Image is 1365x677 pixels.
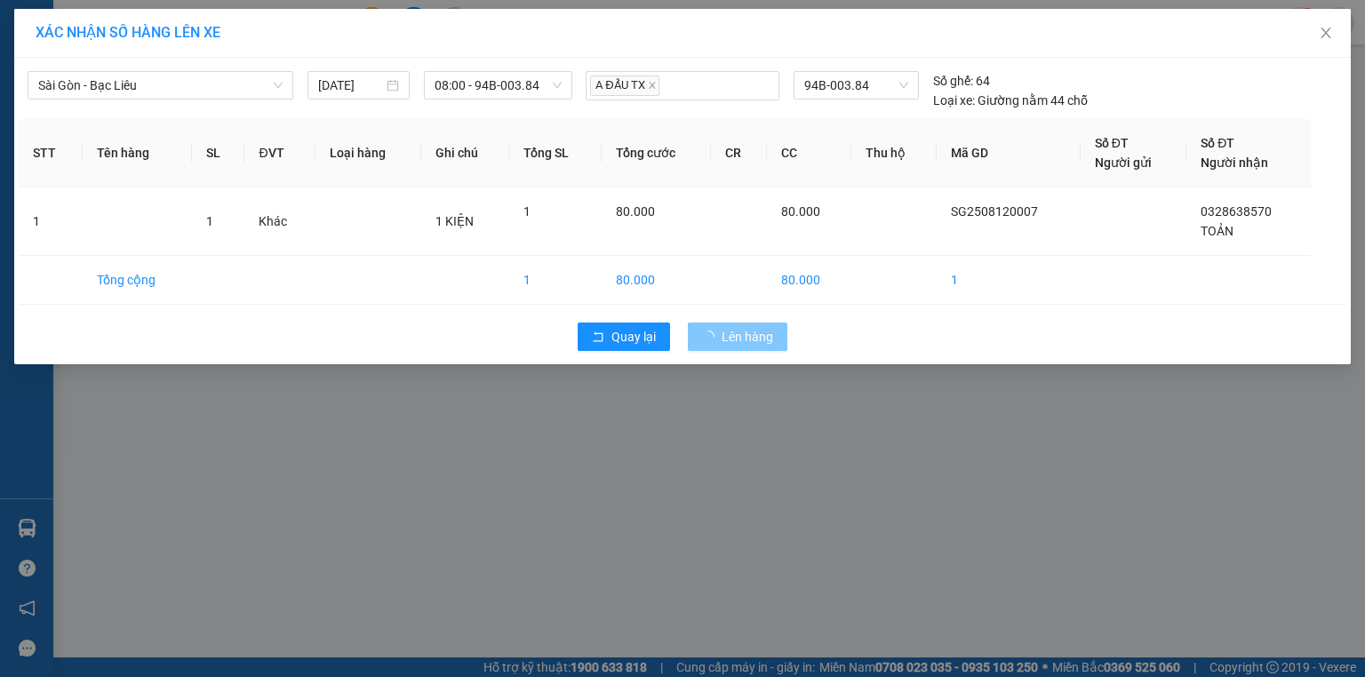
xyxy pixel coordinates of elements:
[1201,155,1268,170] span: Người nhận
[1201,224,1233,238] span: TOẢN
[1319,26,1333,40] span: close
[1201,204,1272,219] span: 0328638570
[102,12,236,34] b: Nhà Xe Hà My
[702,331,722,343] span: loading
[435,72,563,99] span: 08:00 - 94B-003.84
[602,256,711,305] td: 80.000
[781,204,820,219] span: 80.000
[933,71,973,91] span: Số ghế:
[19,119,83,187] th: STT
[851,119,937,187] th: Thu hộ
[523,204,531,219] span: 1
[616,204,655,219] span: 80.000
[435,214,474,228] span: 1 KIỆN
[315,119,420,187] th: Loại hàng
[933,91,1088,110] div: Giường nằm 44 chỗ
[244,187,315,256] td: Khác
[711,119,766,187] th: CR
[937,256,1081,305] td: 1
[804,72,907,99] span: 94B-003.84
[36,24,220,41] span: XÁC NHẬN SỐ HÀNG LÊN XE
[648,81,657,90] span: close
[688,323,787,351] button: Lên hàng
[937,119,1081,187] th: Mã GD
[933,91,975,110] span: Loại xe:
[421,119,510,187] th: Ghi chú
[951,204,1038,219] span: SG2508120007
[1095,136,1129,150] span: Số ĐT
[19,187,83,256] td: 1
[578,323,670,351] button: rollbackQuay lại
[602,119,711,187] th: Tổng cước
[38,72,283,99] span: Sài Gòn - Bạc Liêu
[933,71,990,91] div: 64
[1301,9,1351,59] button: Close
[592,331,604,345] span: rollback
[206,214,213,228] span: 1
[767,256,851,305] td: 80.000
[590,76,659,96] span: A ĐẤU TX
[1201,136,1234,150] span: Số ĐT
[722,327,773,346] span: Lên hàng
[192,119,245,187] th: SL
[509,119,602,187] th: Tổng SL
[102,43,116,57] span: environment
[509,256,602,305] td: 1
[1095,155,1152,170] span: Người gửi
[8,111,308,140] b: GỬI : [GEOGRAPHIC_DATA]
[83,119,191,187] th: Tên hàng
[318,76,383,95] input: 12/08/2025
[244,119,315,187] th: ĐVT
[8,39,339,61] li: 995 [PERSON_NAME]
[83,256,191,305] td: Tổng cộng
[8,61,339,84] li: 0946 508 595
[767,119,851,187] th: CC
[102,65,116,79] span: phone
[611,327,656,346] span: Quay lại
